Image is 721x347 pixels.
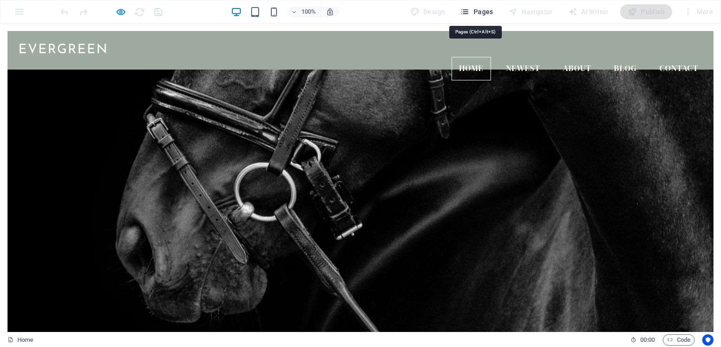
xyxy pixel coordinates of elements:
[499,33,548,57] a: Newest
[407,4,449,19] div: Design (Ctrl+Alt+Y)
[555,33,599,57] a: About
[460,7,493,16] span: Pages
[702,334,713,346] button: Usercentrics
[663,334,695,346] button: Code
[326,8,334,16] i: On resize automatically adjust zoom level to fit chosen device.
[630,334,655,346] h6: Session time
[606,33,644,57] a: Blog
[667,334,690,346] span: Code
[640,334,655,346] span: 00 00
[287,6,321,17] button: 100%
[652,33,706,57] a: Contact
[452,33,491,57] a: Home
[8,334,33,346] a: Click to cancel selection. Double-click to open Pages
[301,6,316,17] h6: 100%
[456,4,497,19] button: Pages
[647,336,648,343] span: :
